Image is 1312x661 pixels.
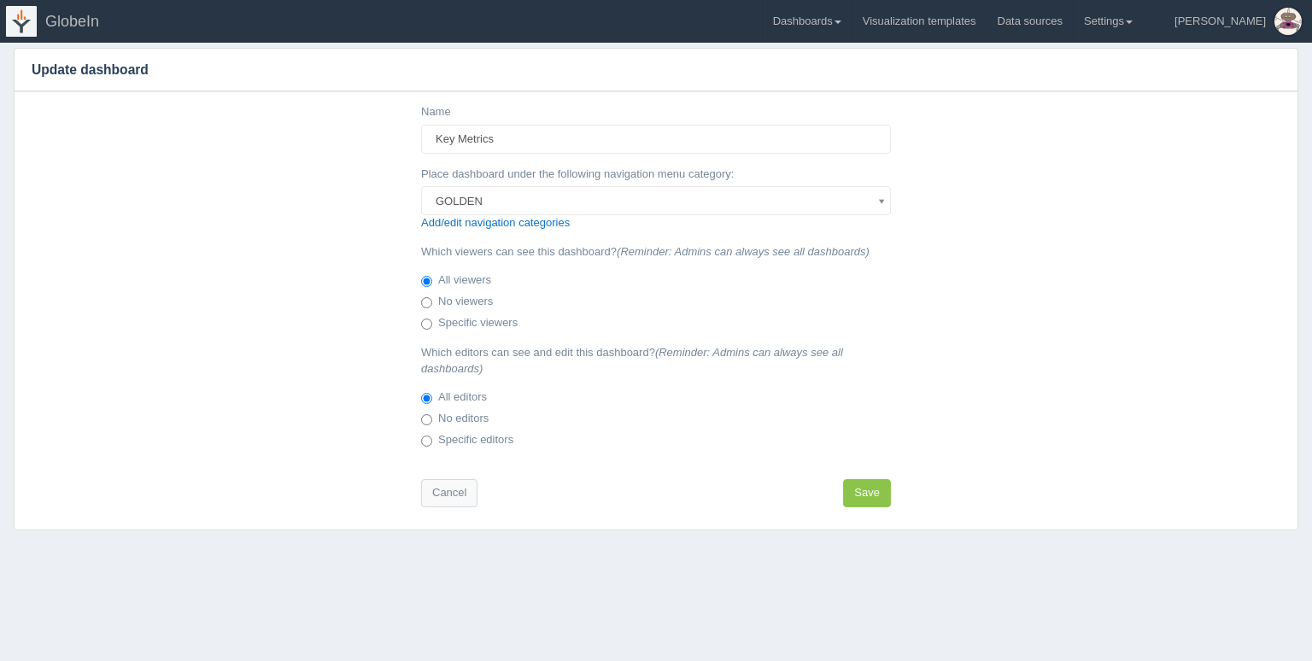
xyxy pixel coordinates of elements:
input: All editors [421,393,432,404]
em: (Reminder: Admins can always see all dashboards) [421,346,843,375]
span: GlobeIn [45,13,99,30]
label: All viewers [421,272,491,290]
input: No viewers [421,297,432,308]
img: Profile Picture [1274,8,1302,35]
label: Specific editors [421,432,513,449]
a: Cancel [421,479,477,507]
em: (Reminder: Admins can always see all dashboards) [617,245,870,258]
label: Which editors can see and edit this dashboard? [421,345,891,377]
div: [PERSON_NAME] [1174,4,1266,38]
button: Save [843,479,891,507]
span: GOLDEN [422,187,868,215]
input: Specific editors [421,436,432,447]
label: Name [421,104,451,120]
label: Which viewers can see this dashboard? [421,244,870,260]
label: Specific viewers [421,315,518,332]
a: Add/edit navigation categories [421,216,570,229]
a: GOLDEN [421,186,891,215]
label: No viewers [421,294,493,311]
img: logo-icon-white-65218e21b3e149ebeb43c0d521b2b0920224ca4d96276e4423216f8668933697.png [6,6,37,37]
input: No editors [421,414,432,425]
input: Specific viewers [421,319,432,330]
h3: Update dashboard [15,49,1297,91]
input: All viewers [421,276,432,287]
label: All editors [421,389,487,407]
label: Place dashboard under the following navigation menu category: [421,167,734,183]
label: No editors [421,411,489,428]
